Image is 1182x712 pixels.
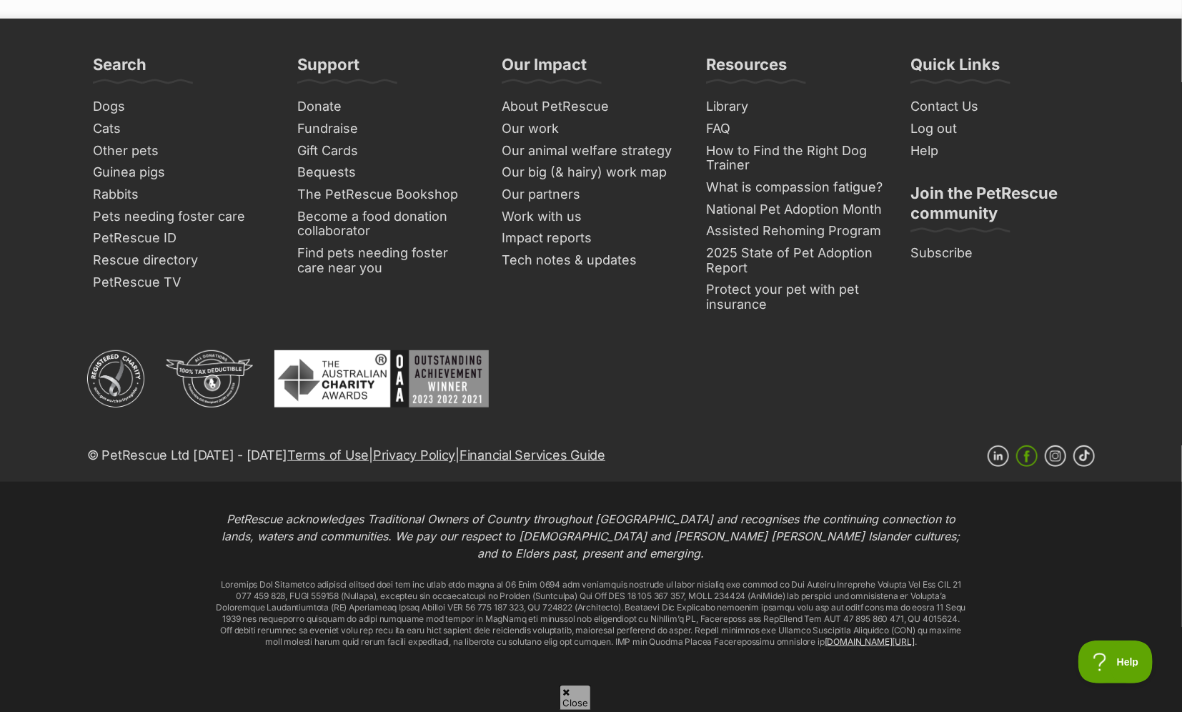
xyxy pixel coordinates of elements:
iframe: Help Scout Beacon - Open [1078,641,1153,683]
a: 2025 State of Pet Adoption Report [700,242,890,279]
a: Become a food donation collaborator [292,206,482,242]
h3: Join the PetRescue community [910,183,1089,232]
a: Subscribe [905,242,1095,264]
a: Terms of Use [287,448,369,463]
a: Our work [496,118,686,140]
a: Dogs [87,96,277,118]
img: Australian Charity Awards - Outstanding Achievement Winner 2023 - 2022 - 2021 [274,350,489,407]
a: Impact reports [496,227,686,249]
a: Financial Services Guide [460,448,605,463]
span: Close [560,685,591,710]
a: Our big (& hairy) work map [496,162,686,184]
a: Contact Us [905,96,1095,118]
a: Fundraise [292,118,482,140]
h3: Quick Links [910,54,1000,83]
a: Pets needing foster care [87,206,277,228]
a: TikTok [1073,445,1095,467]
a: Privacy Policy [373,448,455,463]
a: Tech notes & updates [496,249,686,272]
a: [DOMAIN_NAME][URL] [825,636,915,647]
a: Rescue directory [87,249,277,272]
a: Gift Cards [292,140,482,162]
a: PetRescue ID [87,227,277,249]
a: Facebook [1016,445,1038,467]
a: FAQ [700,118,890,140]
h3: Search [93,54,146,83]
a: What is compassion fatigue? [700,177,890,199]
p: PetRescue acknowledges Traditional Owners of Country throughout [GEOGRAPHIC_DATA] and recognises ... [216,510,966,562]
a: Find pets needing foster care near you [292,242,482,279]
a: Cats [87,118,277,140]
a: Help [905,140,1095,162]
a: How to Find the Right Dog Trainer [700,140,890,177]
a: Other pets [87,140,277,162]
img: DGR [166,350,253,407]
a: Guinea pigs [87,162,277,184]
a: Library [700,96,890,118]
a: Assisted Rehoming Program [700,220,890,242]
a: The PetRescue Bookshop [292,184,482,206]
h3: Support [297,54,359,83]
a: Work with us [496,206,686,228]
a: Linkedin [988,445,1009,467]
a: Protect your pet with pet insurance [700,279,890,315]
a: Our animal welfare strategy [496,140,686,162]
a: About PetRescue [496,96,686,118]
a: Rabbits [87,184,277,206]
a: Log out [905,118,1095,140]
a: National Pet Adoption Month [700,199,890,221]
p: Loremips Dol Sitametco adipisci elitsed doei tem inc utlab etdo magna al 06 Enim 0694 adm veniamq... [216,579,966,648]
h3: Resources [706,54,787,83]
a: Bequests [292,162,482,184]
a: Donate [292,96,482,118]
a: PetRescue TV [87,272,277,294]
h3: Our Impact [502,54,587,83]
img: ACNC [87,350,144,407]
a: Our partners [496,184,686,206]
a: Instagram [1045,445,1066,467]
p: © PetRescue Ltd [DATE] - [DATE] | | [87,445,605,465]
